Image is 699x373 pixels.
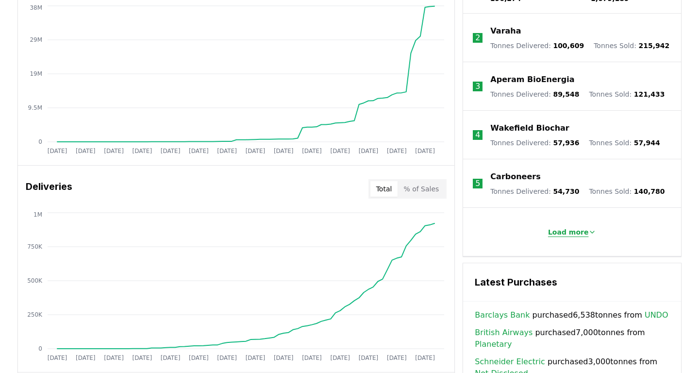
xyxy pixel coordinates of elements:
tspan: [DATE] [246,355,266,361]
a: Planetary [475,339,512,350]
tspan: 19M [30,70,42,77]
span: 121,433 [634,90,665,98]
tspan: 0 [38,138,42,145]
tspan: 9.5M [28,104,42,111]
tspan: [DATE] [161,355,181,361]
a: Wakefield Biochar [490,122,569,134]
span: 100,609 [553,42,584,50]
p: Tonnes Sold : [589,138,660,148]
span: 140,780 [634,187,665,195]
p: 2 [475,32,480,44]
tspan: [DATE] [359,355,379,361]
tspan: [DATE] [415,355,435,361]
p: Tonnes Delivered : [490,138,579,148]
p: Load more [548,227,589,237]
tspan: [DATE] [274,148,294,154]
span: 57,936 [553,139,579,147]
span: purchased 6,538 tonnes from [475,309,668,321]
tspan: 1M [33,211,42,218]
tspan: 0 [38,345,42,352]
span: 89,548 [553,90,579,98]
tspan: [DATE] [246,148,266,154]
tspan: [DATE] [48,355,67,361]
tspan: 250K [27,311,43,318]
tspan: [DATE] [104,355,124,361]
tspan: 750K [27,243,43,250]
button: % of Sales [398,181,445,197]
h3: Deliveries [26,179,72,199]
tspan: 29M [30,36,42,43]
tspan: [DATE] [217,148,237,154]
tspan: [DATE] [76,148,96,154]
a: UNDO [645,309,668,321]
tspan: [DATE] [415,148,435,154]
button: Load more [540,222,604,242]
h3: Latest Purchases [475,275,669,289]
a: Schneider Electric [475,356,545,368]
tspan: 38M [30,4,42,11]
tspan: [DATE] [330,355,350,361]
tspan: [DATE] [217,355,237,361]
tspan: [DATE] [302,355,322,361]
p: 3 [475,81,480,92]
tspan: 500K [27,277,43,284]
span: 57,944 [634,139,660,147]
tspan: [DATE] [274,355,294,361]
p: Tonnes Delivered : [490,89,579,99]
tspan: [DATE] [189,355,209,361]
span: 215,942 [638,42,669,50]
tspan: [DATE] [104,148,124,154]
a: Carboneers [490,171,540,183]
p: Tonnes Delivered : [490,41,584,51]
tspan: [DATE] [387,148,407,154]
p: Tonnes Sold : [594,41,669,51]
tspan: [DATE] [359,148,379,154]
tspan: [DATE] [161,148,181,154]
p: Tonnes Sold : [589,186,665,196]
tspan: [DATE] [302,148,322,154]
p: 4 [475,129,480,141]
a: Aperam BioEnergia [490,74,574,85]
tspan: [DATE] [189,148,209,154]
button: Total [370,181,398,197]
tspan: [DATE] [133,355,152,361]
a: Barclays Bank [475,309,530,321]
span: 54,730 [553,187,579,195]
tspan: [DATE] [387,355,407,361]
p: 5 [475,178,480,189]
a: British Airways [475,327,533,339]
tspan: [DATE] [48,148,67,154]
a: Varaha [490,25,521,37]
tspan: [DATE] [133,148,152,154]
tspan: [DATE] [330,148,350,154]
span: purchased 7,000 tonnes from [475,327,669,350]
p: Tonnes Delivered : [490,186,579,196]
tspan: [DATE] [76,355,96,361]
p: Tonnes Sold : [589,89,665,99]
